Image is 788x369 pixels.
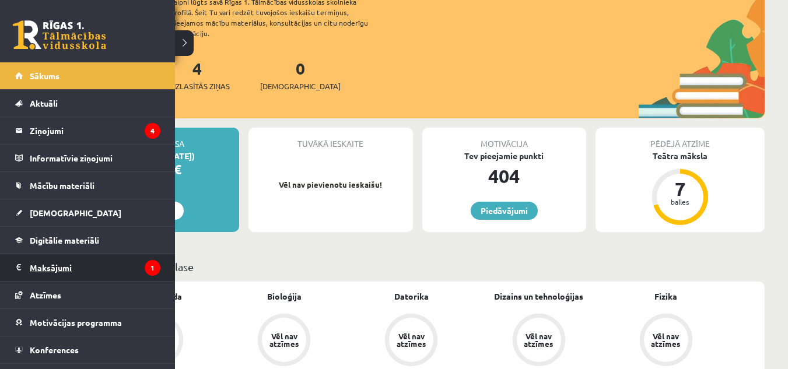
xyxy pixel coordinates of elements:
[30,208,121,218] span: [DEMOGRAPHIC_DATA]
[15,90,160,117] a: Aktuāli
[267,290,302,303] a: Bioloģija
[471,202,538,220] a: Piedāvājumi
[15,199,160,226] a: [DEMOGRAPHIC_DATA]
[475,314,603,368] a: Vēl nav atzīmes
[268,332,300,347] div: Vēl nav atzīmes
[15,117,160,144] a: Ziņojumi4
[422,128,587,150] div: Motivācija
[596,150,765,227] a: Teātra māksla 7 balles
[174,161,181,178] span: €
[30,71,59,81] span: Sākums
[254,179,407,191] p: Vēl nav pievienotu ieskaišu!
[30,145,160,171] legend: Informatīvie ziņojumi
[30,290,61,300] span: Atzīmes
[15,227,160,254] a: Digitālie materiāli
[654,290,677,303] a: Fizika
[15,254,160,281] a: Maksājumi1
[15,336,160,363] a: Konferences
[663,198,698,205] div: balles
[15,309,160,336] a: Motivācijas programma
[30,180,94,191] span: Mācību materiāli
[164,80,230,92] span: Neizlasītās ziņas
[248,128,413,150] div: Tuvākā ieskaite
[395,332,428,347] div: Vēl nav atzīmes
[164,58,230,92] a: 4Neizlasītās ziņas
[30,117,160,144] legend: Ziņojumi
[596,150,765,162] div: Teātra māksla
[523,332,555,347] div: Vēl nav atzīmes
[75,259,760,275] p: Mācību plāns 9.b JK klase
[260,58,341,92] a: 0[DEMOGRAPHIC_DATA]
[603,314,730,368] a: Vēl nav atzīmes
[596,128,765,150] div: Pēdējā atzīme
[422,162,587,190] div: 404
[494,290,583,303] a: Dizains un tehnoloģijas
[30,345,79,355] span: Konferences
[145,123,160,139] i: 4
[394,290,429,303] a: Datorika
[663,180,698,198] div: 7
[260,80,341,92] span: [DEMOGRAPHIC_DATA]
[650,332,682,347] div: Vēl nav atzīmes
[13,20,106,50] a: Rīgas 1. Tālmācības vidusskola
[15,282,160,308] a: Atzīmes
[348,314,475,368] a: Vēl nav atzīmes
[220,314,348,368] a: Vēl nav atzīmes
[30,235,99,245] span: Digitālie materiāli
[15,62,160,89] a: Sākums
[30,254,160,281] legend: Maksājumi
[30,317,122,328] span: Motivācijas programma
[422,150,587,162] div: Tev pieejamie punkti
[15,172,160,199] a: Mācību materiāli
[145,260,160,276] i: 1
[15,145,160,171] a: Informatīvie ziņojumi
[30,98,58,108] span: Aktuāli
